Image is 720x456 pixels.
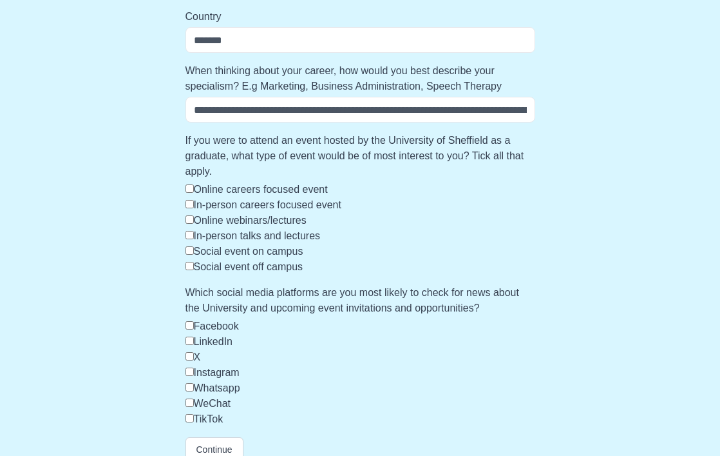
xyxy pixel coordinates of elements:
label: Country [185,9,535,25]
label: WeChat [194,398,231,409]
label: In-person talks and lectures [194,230,321,241]
label: Social event off campus [194,261,303,272]
label: When thinking about your career, how would you best describe your specialism? E.g Marketing, Busi... [185,63,535,94]
label: Whatsapp [194,382,240,393]
label: LinkedIn [194,336,233,347]
label: TikTok [194,413,223,424]
label: Online careers focused event [194,184,328,195]
label: If you were to attend an event hosted by the University of Sheffield as a graduate, what type of ... [185,133,535,179]
label: X [194,352,201,362]
label: Social event on campus [194,246,303,257]
label: Facebook [194,321,239,332]
label: In-person careers focused event [194,199,341,210]
label: Online webinars/lectures [194,215,307,226]
label: Which social media platforms are you most likely to check for news about the University and upcom... [185,285,535,316]
label: Instagram [194,367,240,378]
